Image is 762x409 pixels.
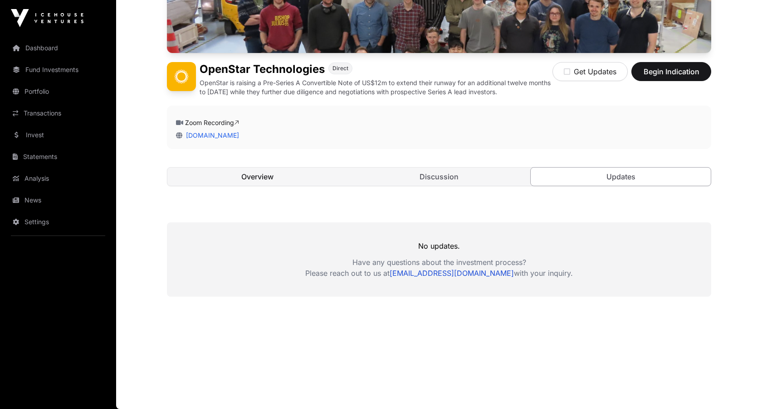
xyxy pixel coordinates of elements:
a: Zoom Recording [185,119,239,126]
a: Fund Investments [7,60,109,80]
iframe: Chat Widget [717,366,762,409]
a: Analysis [7,168,109,188]
p: OpenStar is raising a Pre-Series A Convertible Note of US$12m to extend their runway for an addit... [200,78,552,96]
a: Transactions [7,103,109,123]
button: Begin Indication [631,62,711,81]
span: Begin Indication [643,66,700,77]
h1: OpenStar Technologies [200,62,325,77]
a: Begin Indication [631,71,711,80]
a: Statements [7,147,109,167]
span: Direct [332,65,348,72]
a: Dashboard [7,38,109,58]
nav: Tabs [167,168,711,186]
a: Overview [167,168,347,186]
a: Updates [530,167,711,186]
img: Icehouse Ventures Logo [11,9,83,27]
a: Settings [7,212,109,232]
a: [DOMAIN_NAME] [182,131,239,139]
button: Get Updates [552,62,628,81]
a: Discussion [349,168,529,186]
a: Portfolio [7,82,109,101]
img: OpenStar Technologies [167,62,196,91]
a: [EMAIL_ADDRESS][DOMAIN_NAME] [390,269,514,278]
p: Have any questions about the investment process? Please reach out to us at with your inquiry. [167,257,711,279]
a: News [7,190,109,210]
div: No updates. [167,222,711,297]
a: Invest [7,125,109,145]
